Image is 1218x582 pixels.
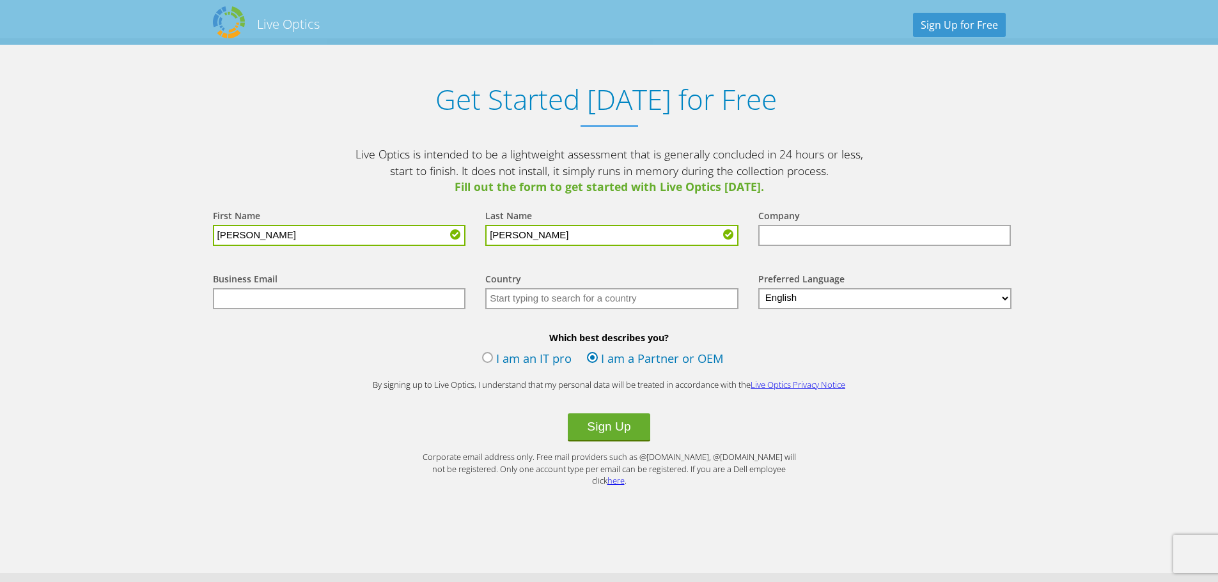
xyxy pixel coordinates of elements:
[758,273,845,288] label: Preferred Language
[200,332,1019,344] b: Which best describes you?
[200,83,1012,116] h1: Get Started [DATE] for Free
[213,6,245,38] img: Dell Dpack
[482,350,572,369] label: I am an IT pro
[485,288,738,309] input: Start typing to search for a country
[354,146,865,195] p: Live Optics is intended to be a lightweight assessment that is generally concluded in 24 hours or...
[418,451,801,487] p: Corporate email address only. Free mail providers such as @[DOMAIN_NAME], @[DOMAIN_NAME] will not...
[485,210,532,225] label: Last Name
[568,413,650,441] button: Sign Up
[354,379,865,391] p: By signing up to Live Optics, I understand that my personal data will be treated in accordance wi...
[758,210,800,225] label: Company
[257,15,320,33] h2: Live Optics
[587,350,724,369] label: I am a Partner or OEM
[354,179,865,195] span: Fill out the form to get started with Live Optics [DATE].
[213,210,260,225] label: First Name
[913,13,1006,37] a: Sign Up for Free
[485,273,521,288] label: Country
[751,379,845,390] a: Live Optics Privacy Notice
[607,475,625,486] a: here
[213,273,277,288] label: Business Email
